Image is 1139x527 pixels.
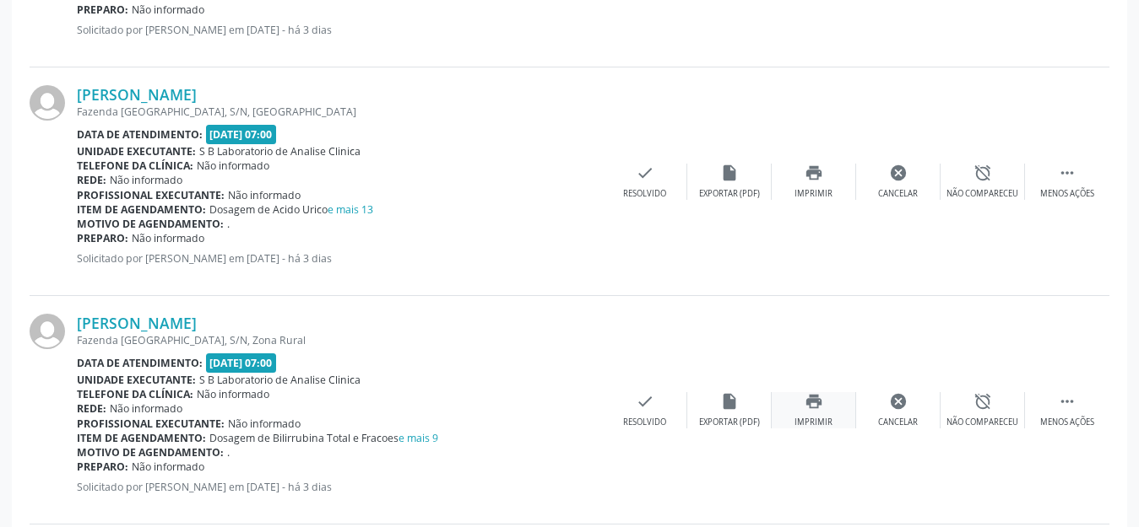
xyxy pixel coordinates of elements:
[974,392,992,411] i: alarm_off
[77,445,224,460] b: Motivo de agendamento:
[1040,188,1094,200] div: Menos ações
[720,164,739,182] i: insert_drive_file
[889,164,908,182] i: cancel
[878,417,918,428] div: Cancelar
[77,480,603,494] p: Solicitado por [PERSON_NAME] em [DATE] - há 3 dias
[805,164,823,182] i: print
[77,417,225,431] b: Profissional executante:
[132,460,204,474] span: Não informado
[206,125,277,144] span: [DATE] 07:00
[77,431,206,445] b: Item de agendamento:
[227,217,230,231] span: .
[77,202,206,217] b: Item de agendamento:
[228,188,301,202] span: Não informado
[77,144,196,159] b: Unidade executante:
[623,188,666,200] div: Resolvido
[197,159,269,173] span: Não informado
[974,164,992,182] i: alarm_off
[1040,417,1094,428] div: Menos ações
[328,202,373,217] a: e mais 13
[77,373,196,387] b: Unidade executante:
[636,164,654,182] i: check
[878,188,918,200] div: Cancelar
[199,373,361,387] span: S B Laboratorio de Analise Clinica
[77,231,128,245] b: Preparo:
[209,431,438,445] span: Dosagem de Bilirrubina Total e Fracoes
[132,231,204,245] span: Não informado
[77,127,203,142] b: Data de atendimento:
[623,417,666,428] div: Resolvido
[110,401,182,416] span: Não informado
[77,23,603,37] p: Solicitado por [PERSON_NAME] em [DATE] - há 3 dias
[77,460,128,474] b: Preparo:
[77,173,106,187] b: Rede:
[77,333,603,347] div: Fazenda [GEOGRAPHIC_DATA], S/N, Zona Rural
[30,85,65,121] img: img
[805,392,823,411] i: print
[110,173,182,187] span: Não informado
[30,314,65,349] img: img
[77,217,224,231] b: Motivo de agendamento:
[795,188,833,200] div: Imprimir
[197,387,269,401] span: Não informado
[77,387,193,401] b: Telefone da clínica:
[77,85,197,104] a: [PERSON_NAME]
[206,353,277,373] span: [DATE] 07:00
[77,159,193,173] b: Telefone da clínica:
[77,3,128,17] b: Preparo:
[228,417,301,431] span: Não informado
[399,431,438,445] a: e mais 9
[77,251,603,266] p: Solicitado por [PERSON_NAME] em [DATE] - há 3 dias
[699,417,760,428] div: Exportar (PDF)
[1058,392,1077,411] i: 
[636,392,654,411] i: check
[199,144,361,159] span: S B Laboratorio de Analise Clinica
[720,392,739,411] i: insert_drive_file
[1058,164,1077,182] i: 
[699,188,760,200] div: Exportar (PDF)
[77,105,603,119] div: Fazenda [GEOGRAPHIC_DATA], S/N, [GEOGRAPHIC_DATA]
[77,401,106,416] b: Rede:
[227,445,230,460] span: .
[795,417,833,428] div: Imprimir
[889,392,908,411] i: cancel
[132,3,204,17] span: Não informado
[77,188,225,202] b: Profissional executante:
[77,356,203,370] b: Data de atendimento:
[946,417,1018,428] div: Não compareceu
[77,314,197,332] a: [PERSON_NAME]
[209,202,373,217] span: Dosagem de Acido Urico
[946,188,1018,200] div: Não compareceu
